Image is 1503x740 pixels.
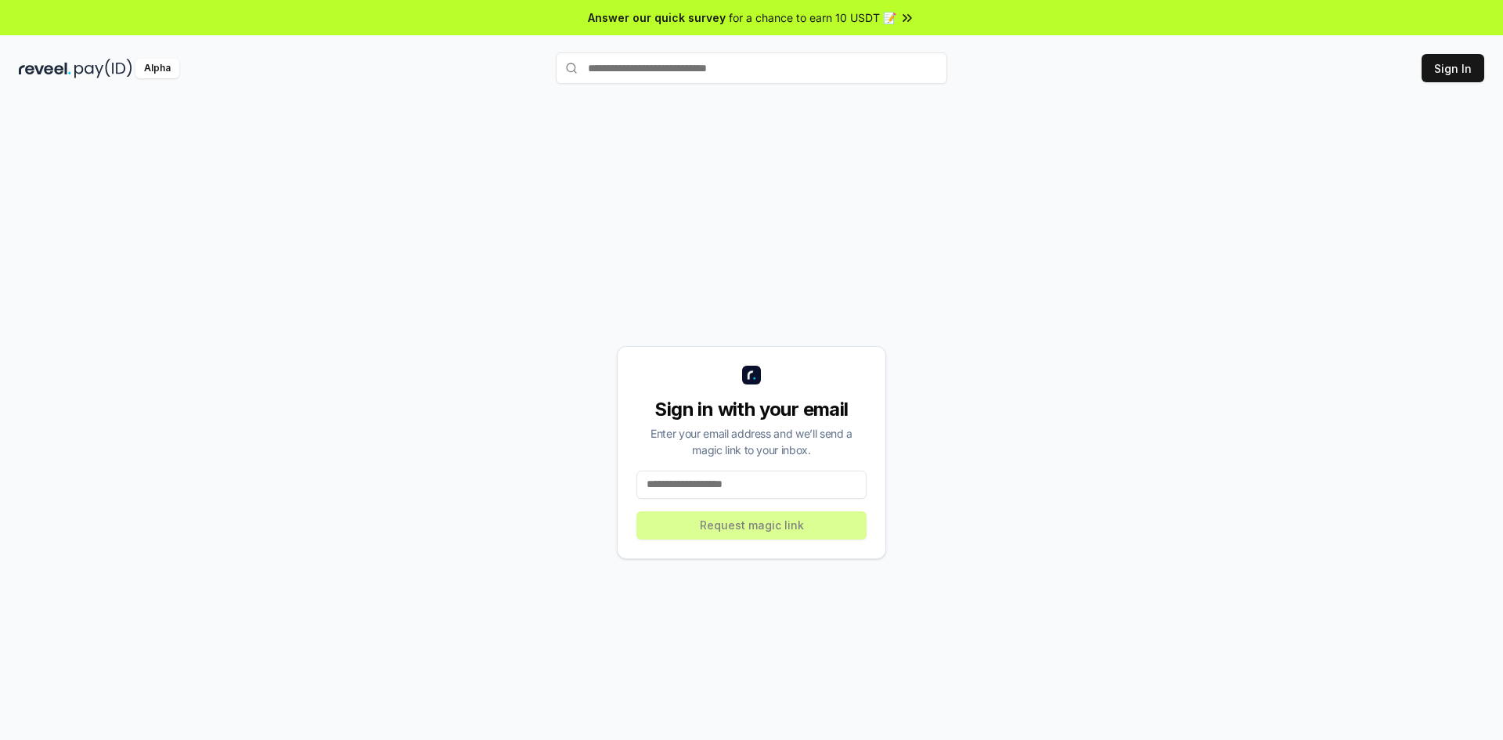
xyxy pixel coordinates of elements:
[588,9,726,26] span: Answer our quick survey
[1422,54,1484,82] button: Sign In
[636,397,867,422] div: Sign in with your email
[742,366,761,384] img: logo_small
[19,59,71,78] img: reveel_dark
[729,9,896,26] span: for a chance to earn 10 USDT 📝
[636,425,867,458] div: Enter your email address and we’ll send a magic link to your inbox.
[74,59,132,78] img: pay_id
[135,59,179,78] div: Alpha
